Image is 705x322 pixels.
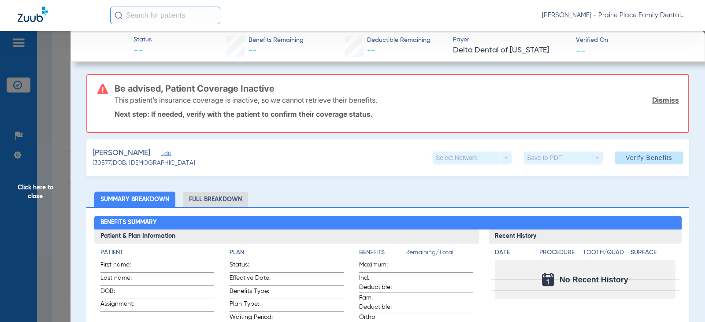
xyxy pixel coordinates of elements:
span: Status: [230,260,273,272]
h3: Patient & Plan Information [94,229,480,244]
span: Edit [161,150,169,159]
span: Last name: [100,274,144,285]
p: Next step: If needed, verify with the patient to confirm their coverage status. [115,110,679,118]
span: Plan Type: [230,300,273,311]
span: Verified On [576,36,691,45]
span: Delta Dental of [US_STATE] [453,45,568,56]
h4: Benefits [359,248,405,257]
span: -- [367,47,375,55]
img: Calendar [542,273,554,286]
li: Summary Breakdown [94,192,175,207]
h4: Plan [230,248,344,257]
h4: Patient [100,248,215,257]
h3: Recent History [489,229,681,244]
span: Maximum: [359,260,402,272]
img: error-icon [97,84,108,94]
span: DOB: [100,287,144,299]
span: Assignment: [100,300,144,311]
app-breakdown-title: Tooth/Quad [583,248,627,260]
span: [PERSON_NAME] - Prairie Place Family Dental [542,11,687,20]
span: Remaining/Total [405,248,473,260]
span: Effective Date: [230,274,273,285]
img: Zuub Logo [18,7,48,22]
app-breakdown-title: Procedure [539,248,579,260]
span: Ind. Deductible: [359,274,402,292]
app-breakdown-title: Surface [631,248,675,260]
span: (30577) DOB: [DEMOGRAPHIC_DATA] [93,159,195,168]
span: -- [134,45,152,57]
app-breakdown-title: Date [495,248,532,260]
span: Fam. Deductible: [359,293,402,312]
app-breakdown-title: Benefits [359,248,405,260]
span: [PERSON_NAME] [93,148,150,159]
h2: Benefits Summary [94,216,682,230]
span: Verify Benefits [626,154,672,161]
h4: Tooth/Quad [583,248,627,257]
li: Full Breakdown [183,192,248,207]
h4: Surface [631,248,675,257]
span: -- [249,47,256,55]
span: Benefits Remaining [249,36,304,45]
h4: Procedure [539,248,579,257]
span: -- [576,46,586,55]
span: Deductible Remaining [367,36,430,45]
span: First name: [100,260,144,272]
p: This patient’s insurance coverage is inactive, so we cannot retrieve their benefits. [115,96,377,104]
a: Dismiss [652,96,679,104]
span: Status [134,35,152,44]
h3: Be advised, Patient Coverage Inactive [115,84,679,93]
h4: Date [495,248,532,257]
span: Benefits Type: [230,287,273,299]
span: Payer [453,35,568,44]
img: Search Icon [115,11,122,19]
span: No Recent History [560,275,628,284]
input: Search for patients [110,7,220,24]
button: Verify Benefits [615,152,683,164]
